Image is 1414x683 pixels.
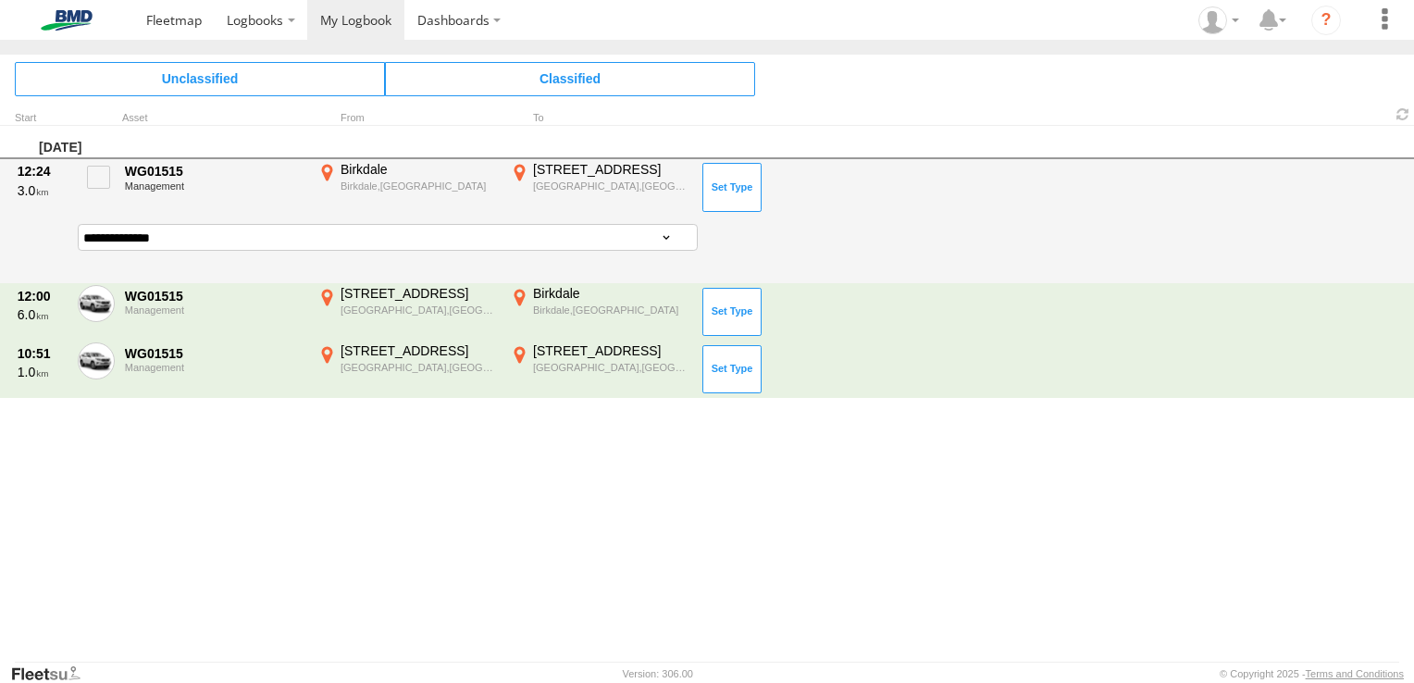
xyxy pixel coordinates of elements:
div: © Copyright 2025 - [1220,668,1404,679]
div: [STREET_ADDRESS] [533,342,689,359]
span: Click to view Classified Trips [385,62,755,95]
label: Click to View Event Location [507,285,692,339]
div: 10:51 [18,345,68,362]
label: Click to View Event Location [315,285,500,339]
div: Birkdale [341,161,497,178]
label: Click to View Event Location [315,342,500,396]
div: Birkdale [533,285,689,302]
div: 1.0 [18,364,68,380]
span: Click to view Unclassified Trips [15,62,385,95]
span: Refresh [1392,106,1414,123]
label: Click to View Event Location [315,161,500,215]
div: WG01515 [125,345,304,362]
div: [STREET_ADDRESS] [341,285,497,302]
div: 3.0 [18,182,68,199]
div: [GEOGRAPHIC_DATA],[GEOGRAPHIC_DATA] [533,361,689,374]
label: Click to View Event Location [507,161,692,215]
div: Asset [122,114,307,123]
div: 12:00 [18,288,68,304]
div: Management [125,362,304,373]
div: 6.0 [18,306,68,323]
div: [GEOGRAPHIC_DATA],[GEOGRAPHIC_DATA] [533,180,689,192]
div: [STREET_ADDRESS] [533,161,689,178]
div: Version: 306.00 [623,668,693,679]
button: Click to Set [702,163,762,211]
div: Birkdale,[GEOGRAPHIC_DATA] [341,180,497,192]
a: Visit our Website [10,664,95,683]
div: Management [125,180,304,192]
div: [GEOGRAPHIC_DATA],[GEOGRAPHIC_DATA] [341,361,497,374]
div: [GEOGRAPHIC_DATA],[GEOGRAPHIC_DATA] [341,304,497,317]
div: Management [125,304,304,316]
div: Click to Sort [15,114,70,123]
button: Click to Set [702,288,762,336]
div: WG01515 [125,163,304,180]
div: WG01515 [125,288,304,304]
div: Chris Brett [1192,6,1246,34]
a: Terms and Conditions [1306,668,1404,679]
div: To [507,114,692,123]
img: bmd-logo.svg [19,10,115,31]
label: Click to View Event Location [507,342,692,396]
div: 12:24 [18,163,68,180]
div: [STREET_ADDRESS] [341,342,497,359]
i: ? [1311,6,1341,35]
button: Click to Set [702,345,762,393]
div: Birkdale,[GEOGRAPHIC_DATA] [533,304,689,317]
div: From [315,114,500,123]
